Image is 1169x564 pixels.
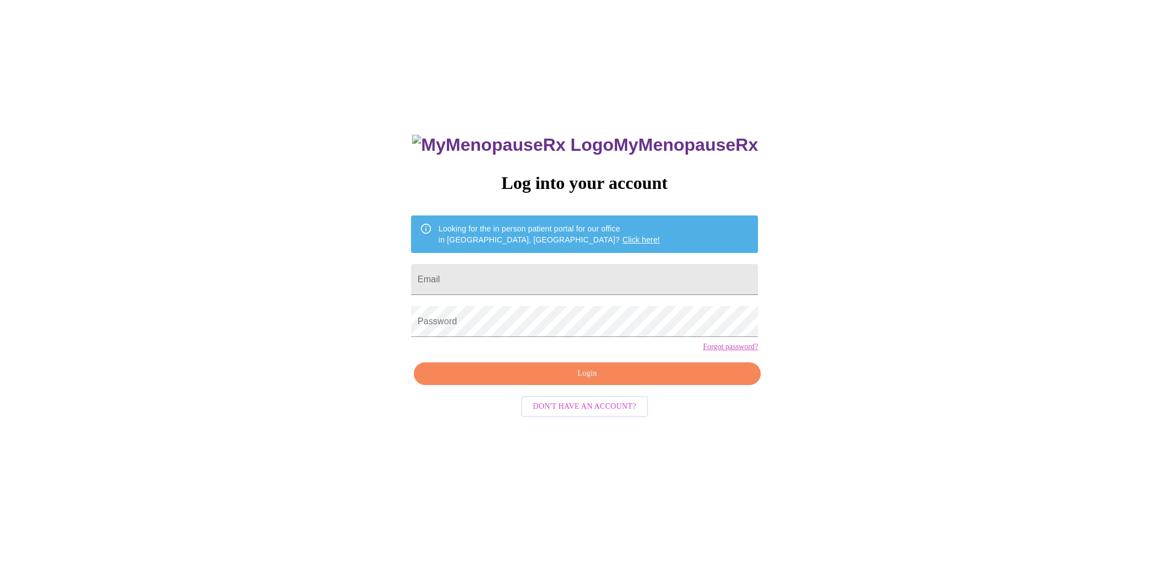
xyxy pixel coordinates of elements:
a: Don't have an account? [518,401,651,410]
button: Login [414,362,761,385]
img: MyMenopauseRx Logo [412,135,613,155]
span: Login [426,367,748,381]
h3: MyMenopauseRx [412,135,758,155]
a: Forgot password? [703,342,758,351]
button: Don't have an account? [521,396,649,418]
span: Don't have an account? [533,400,636,414]
h3: Log into your account [411,173,758,193]
div: Looking for the in person patient portal for our office in [GEOGRAPHIC_DATA], [GEOGRAPHIC_DATA]? [439,219,660,250]
a: Click here! [623,235,660,244]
